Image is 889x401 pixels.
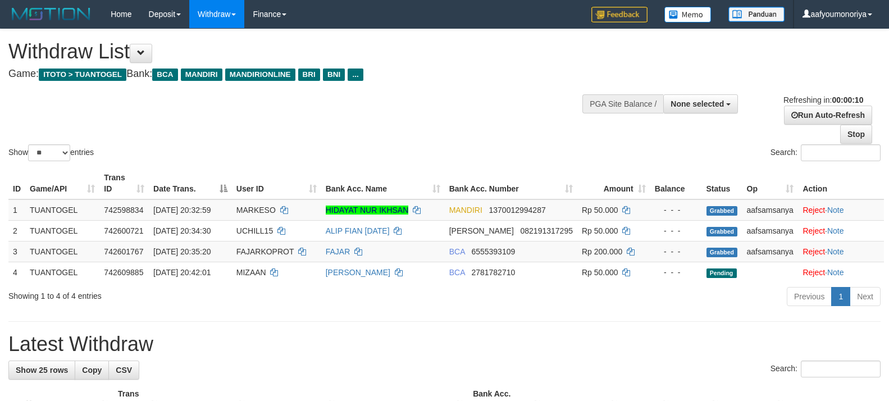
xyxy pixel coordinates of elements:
a: FAJAR [326,247,350,256]
a: Note [827,226,844,235]
span: [DATE] 20:35:20 [153,247,211,256]
td: aafsamsanya [742,199,799,221]
td: 4 [8,262,25,282]
span: 742600721 [104,226,143,235]
span: [DATE] 20:34:30 [153,226,211,235]
td: 2 [8,220,25,241]
span: 742601767 [104,247,143,256]
label: Show entries [8,144,94,161]
td: TUANTOGEL [25,241,99,262]
span: Copy [82,366,102,375]
span: MARKESO [236,206,276,215]
a: HIDAYAT NUR IKHSAN [326,206,409,215]
th: Amount: activate to sort column ascending [577,167,650,199]
td: 3 [8,241,25,262]
div: - - - [655,267,697,278]
span: Copy 082191317295 to clipboard [521,226,573,235]
td: TUANTOGEL [25,220,99,241]
span: CSV [116,366,132,375]
a: Reject [803,268,825,277]
a: ALIP FIAN [DATE] [326,226,390,235]
th: Status [702,167,742,199]
span: BCA [152,69,177,81]
a: Note [827,206,844,215]
span: None selected [671,99,724,108]
td: TUANTOGEL [25,199,99,221]
td: aafsamsanya [742,241,799,262]
span: 742598834 [104,206,143,215]
select: Showentries [28,144,70,161]
span: BNI [323,69,345,81]
span: BRI [298,69,320,81]
td: · [798,220,884,241]
a: Show 25 rows [8,361,75,380]
div: PGA Site Balance / [582,94,663,113]
strong: 00:00:10 [832,95,863,104]
img: MOTION_logo.png [8,6,94,22]
a: [PERSON_NAME] [326,268,390,277]
span: Copy 2781782710 to clipboard [471,268,515,277]
img: panduan.png [728,7,785,22]
h4: Game: Bank: [8,69,581,80]
th: ID [8,167,25,199]
td: · [798,199,884,221]
span: BCA [449,268,465,277]
td: · [798,262,884,282]
span: Grabbed [706,248,738,257]
th: Game/API: activate to sort column ascending [25,167,99,199]
span: Show 25 rows [16,366,68,375]
span: 742609885 [104,268,143,277]
td: 1 [8,199,25,221]
span: ITOTO > TUANTOGEL [39,69,126,81]
a: 1 [831,287,850,306]
th: User ID: activate to sort column ascending [232,167,321,199]
th: Bank Acc. Name: activate to sort column ascending [321,167,445,199]
a: Copy [75,361,109,380]
td: TUANTOGEL [25,262,99,282]
span: UCHILL15 [236,226,273,235]
th: Bank Acc. Number: activate to sort column ascending [445,167,577,199]
th: Balance [650,167,702,199]
a: Note [827,247,844,256]
span: Pending [706,268,737,278]
label: Search: [771,361,881,377]
a: Reject [803,247,825,256]
span: Grabbed [706,206,738,216]
a: Reject [803,226,825,235]
label: Search: [771,144,881,161]
span: [DATE] 20:32:59 [153,206,211,215]
span: Copy 6555393109 to clipboard [471,247,515,256]
span: FAJARKOPROT [236,247,294,256]
td: aafsamsanya [742,220,799,241]
button: None selected [663,94,738,113]
a: Reject [803,206,825,215]
h1: Withdraw List [8,40,581,63]
div: - - - [655,246,697,257]
img: Feedback.jpg [591,7,648,22]
span: ... [348,69,363,81]
span: Rp 200.000 [582,247,622,256]
span: Copy 1370012994287 to clipboard [489,206,546,215]
a: Stop [840,125,872,144]
span: MIZAAN [236,268,266,277]
span: [DATE] 20:42:01 [153,268,211,277]
a: CSV [108,361,139,380]
input: Search: [801,361,881,377]
a: Note [827,268,844,277]
th: Op: activate to sort column ascending [742,167,799,199]
a: Previous [787,287,832,306]
a: Run Auto-Refresh [784,106,872,125]
th: Action [798,167,884,199]
span: Rp 50.000 [582,268,618,277]
span: [PERSON_NAME] [449,226,514,235]
h1: Latest Withdraw [8,333,881,356]
img: Button%20Memo.svg [664,7,712,22]
div: - - - [655,225,697,236]
th: Date Trans.: activate to sort column descending [149,167,232,199]
span: MANDIRI [181,69,222,81]
span: BCA [449,247,465,256]
input: Search: [801,144,881,161]
span: Grabbed [706,227,738,236]
span: Rp 50.000 [582,206,618,215]
span: MANDIRI [449,206,482,215]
